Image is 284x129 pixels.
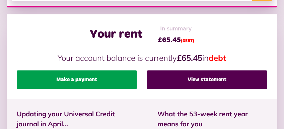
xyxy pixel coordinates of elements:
a: View statement [147,71,267,89]
span: In summary [158,24,194,33]
strong: £65.45 [177,53,203,63]
a: Make a payment [17,71,137,89]
span: £65.45 [158,35,194,45]
span: debt [209,53,226,63]
span: (DEBT) [181,39,194,43]
p: Your account balance is currently in [17,52,267,64]
h2: Your rent [90,27,143,42]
